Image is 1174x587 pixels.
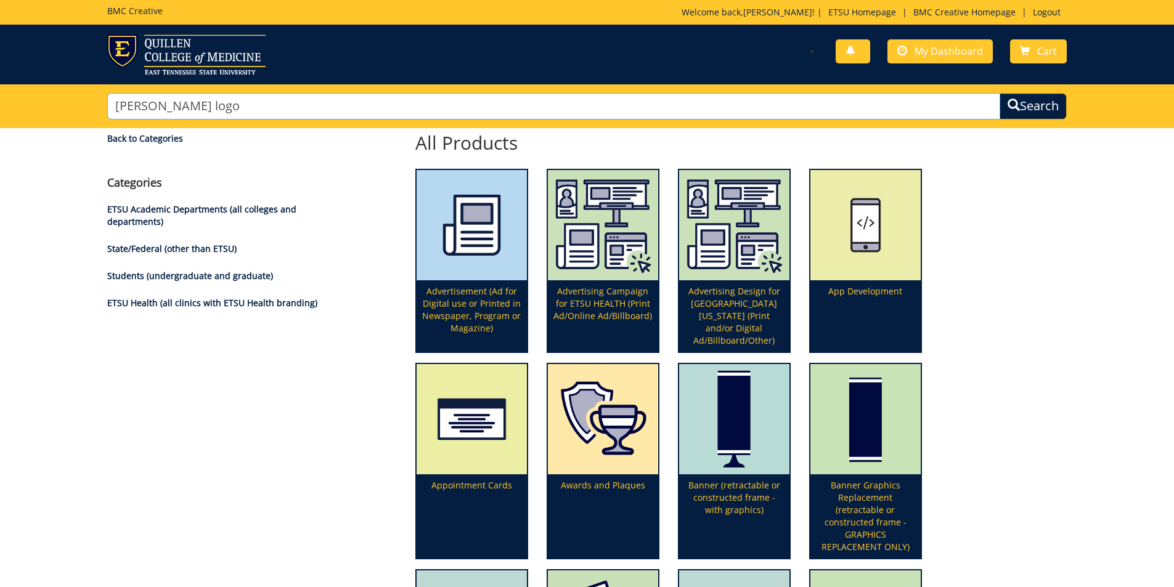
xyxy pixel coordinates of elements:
[548,474,658,558] p: Awards and Plaques
[822,6,902,18] a: ETSU Homepage
[417,170,527,352] a: Advertisement (Ad for Digital use or Printed in Newspaper, Program or Magazine)
[810,364,921,558] a: Banner Graphics Replacement (retractable or constructed frame - GRAPHICS REPLACEMENT ONLY)
[548,170,658,352] a: Advertising Campaign for ETSU HEALTH (Print Ad/Online Ad/Billboard)
[417,280,527,352] p: Advertisement (Ad for Digital use or Printed in Newspaper, Program or Magazine)
[1010,39,1067,63] a: Cart
[417,364,527,474] img: appointment%20cards-6556843a9f7d00.21763534.png
[107,6,163,15] h5: BMC Creative
[679,280,789,352] p: Advertising Design for [GEOGRAPHIC_DATA][US_STATE] (Print and/or Digital Ad/Billboard/Other)
[810,170,921,352] a: App Development
[810,474,921,558] p: Banner Graphics Replacement (retractable or constructed frame - GRAPHICS REPLACEMENT ONLY)
[107,177,333,189] h4: Categories
[810,170,921,280] img: app%20development%20icon-655684178ce609.47323231.png
[107,297,317,309] a: ETSU Health (all clinics with ETSU Health branding)
[107,132,333,145] a: Back to Categories
[548,280,658,352] p: Advertising Campaign for ETSU HEALTH (Print Ad/Online Ad/Billboard)
[417,474,527,558] p: Appointment Cards
[1027,6,1067,18] a: Logout
[107,203,296,227] a: ETSU Academic Departments (all colleges and departments)
[417,364,527,558] a: Appointment Cards
[915,44,983,58] span: My Dashboard
[406,132,931,153] h2: All Products
[1000,93,1067,119] button: Search
[679,170,789,352] a: Advertising Design for [GEOGRAPHIC_DATA][US_STATE] (Print and/or Digital Ad/Billboard/Other)
[548,364,658,474] img: plaques-5a7339fccbae09.63825868.png
[107,93,1001,119] input: Search...
[679,364,789,558] a: Banner (retractable or constructed frame - with graphics)
[107,270,273,281] a: Students (undergraduate and graduate)
[682,6,1067,18] p: Welcome back, ! | | |
[107,243,237,254] a: State/Federal (other than ETSU)
[679,170,789,280] img: etsu%20health%20marketing%20campaign%20image-6075f5506d2aa2.29536275.png
[417,170,527,280] img: printmedia-5fff40aebc8a36.86223841.png
[907,6,1022,18] a: BMC Creative Homepage
[679,364,789,474] img: retractable-banner-59492b401f5aa8.64163094.png
[887,39,993,63] a: My Dashboard
[1037,44,1057,58] span: Cart
[810,364,921,474] img: graphics-only-banner-5949222f1cdc31.93524894.png
[679,474,789,558] p: Banner (retractable or constructed frame - with graphics)
[810,280,921,352] p: App Development
[548,364,658,558] a: Awards and Plaques
[548,170,658,280] img: etsu%20health%20marketing%20campaign%20image-6075f5506d2aa2.29536275.png
[107,34,266,75] img: ETSU logo
[743,6,812,18] a: [PERSON_NAME]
